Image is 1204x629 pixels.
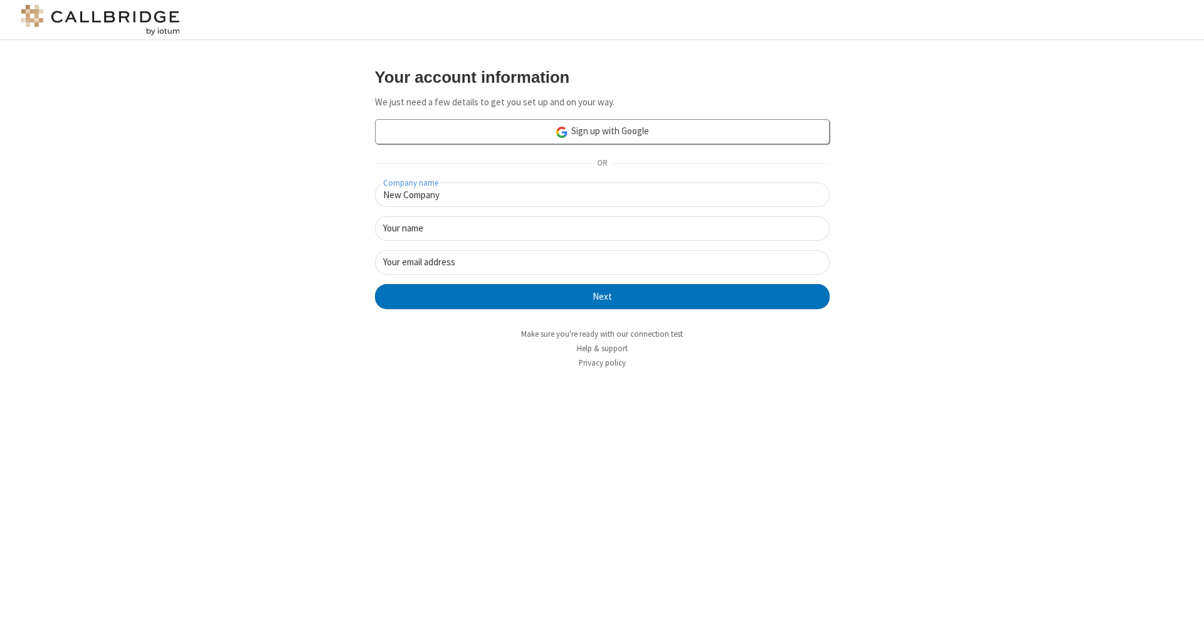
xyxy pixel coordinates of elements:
h3: Your account information [375,68,830,86]
input: Your email address [375,250,830,275]
a: Help & support [577,343,628,354]
a: Make sure you're ready with our connection test [521,329,683,339]
input: Your name [375,216,830,241]
img: google-icon.png [555,125,569,139]
span: OR [592,155,612,172]
input: Company name [375,182,830,207]
a: Sign up with Google [375,119,830,144]
p: We just need a few details to get you set up and on your way. [375,95,830,110]
a: Privacy policy [579,357,626,368]
button: Next [375,284,830,309]
img: logo@2x.png [19,5,182,35]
